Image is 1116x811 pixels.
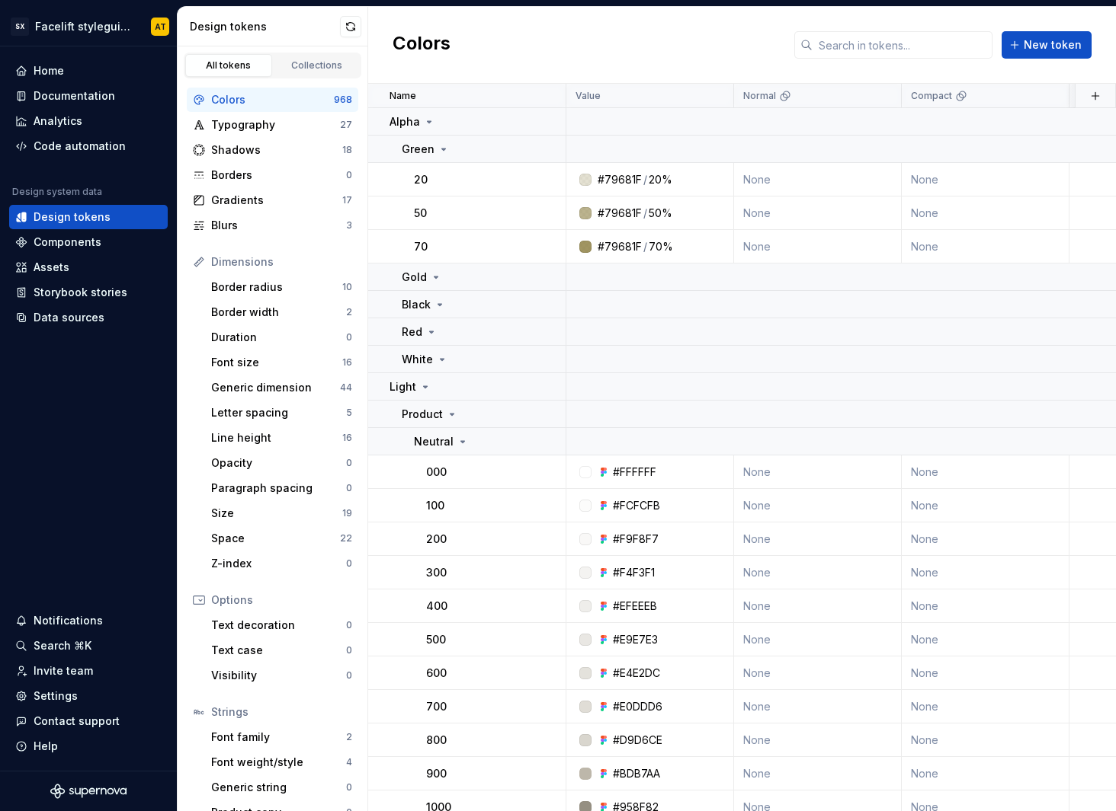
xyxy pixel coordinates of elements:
p: Red [402,324,422,340]
div: 0 [346,781,352,793]
div: Typography [211,117,340,133]
p: 400 [426,599,447,614]
div: 0 [346,482,352,494]
div: Strings [211,704,352,720]
div: Gradients [211,193,342,208]
div: 16 [342,432,352,444]
div: #F4F3F1 [613,565,655,580]
div: Blurs [211,218,346,233]
div: Help [34,739,58,754]
a: Borders0 [187,163,358,187]
div: #79681F [598,239,642,254]
a: Space22 [205,526,358,551]
div: 0 [346,169,352,181]
p: 900 [426,766,447,781]
div: #FFFFFF [613,465,656,480]
a: Components [9,230,168,254]
div: 3 [346,219,352,231]
p: White [402,352,433,367]
button: Contact support [9,709,168,733]
div: All tokens [191,59,267,72]
p: 000 [426,465,447,480]
div: Border width [211,305,346,320]
div: 968 [334,94,352,106]
div: Contact support [34,714,120,729]
td: None [734,196,902,230]
td: None [734,230,902,263]
a: Typography27 [187,113,358,137]
div: / [643,239,647,254]
div: 2 [346,731,352,743]
td: None [734,489,902,522]
div: 0 [346,331,352,343]
div: Shadows [211,142,342,158]
div: Letter spacing [211,405,346,420]
td: None [734,757,902,790]
td: None [902,522,1069,556]
p: Black [402,297,431,312]
div: #E0DDD6 [613,699,662,714]
td: None [902,589,1069,623]
input: Search in tokens... [813,31,993,59]
td: None [734,690,902,723]
div: Generic string [211,780,346,795]
div: #79681F [598,206,642,221]
a: Assets [9,255,168,279]
div: Dimensions [211,254,352,270]
div: 20% [649,172,672,187]
div: #D9D6CE [613,733,662,748]
a: Opacity0 [205,451,358,475]
svg: Supernova Logo [50,784,127,799]
div: #E9E7E3 [613,632,658,647]
p: Product [402,407,443,422]
div: Line height [211,430,342,445]
a: Colors968 [187,88,358,112]
div: Font family [211,730,346,745]
div: Data sources [34,310,104,325]
div: Options [211,592,352,608]
div: Design tokens [34,209,111,225]
h2: Colors [393,31,451,59]
div: #79681F [598,172,642,187]
div: 0 [346,457,352,469]
p: Compact [911,90,952,102]
div: Invite team [34,663,93,678]
p: 200 [426,532,447,547]
div: Borders [211,168,346,183]
div: #E4E2DC [613,666,660,681]
p: 700 [426,699,447,714]
div: 19 [342,507,352,519]
p: Gold [402,270,427,285]
td: None [902,656,1069,690]
a: Home [9,59,168,83]
td: None [734,656,902,690]
a: Paragraph spacing0 [205,476,358,500]
div: Z-index [211,556,346,571]
td: None [902,489,1069,522]
div: #FCFCFB [613,498,660,513]
div: Documentation [34,88,115,104]
td: None [902,623,1069,656]
div: Settings [34,688,78,704]
p: 500 [426,632,446,647]
p: 70 [414,239,428,254]
div: 0 [346,557,352,570]
a: Gradients17 [187,188,358,212]
div: Space [211,531,340,546]
p: 300 [426,565,447,580]
a: Generic string0 [205,775,358,800]
button: Help [9,734,168,758]
div: 17 [342,194,352,206]
a: Blurs3 [187,213,358,238]
a: Text decoration0 [205,613,358,637]
div: Font size [211,355,342,370]
td: None [734,522,902,556]
div: Analytics [34,113,82,129]
p: Normal [743,90,776,102]
div: #F9F8F7 [613,532,659,547]
div: Components [34,235,101,250]
p: Green [402,142,435,157]
p: Light [390,379,416,394]
div: 44 [340,382,352,394]
a: Duration0 [205,325,358,350]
